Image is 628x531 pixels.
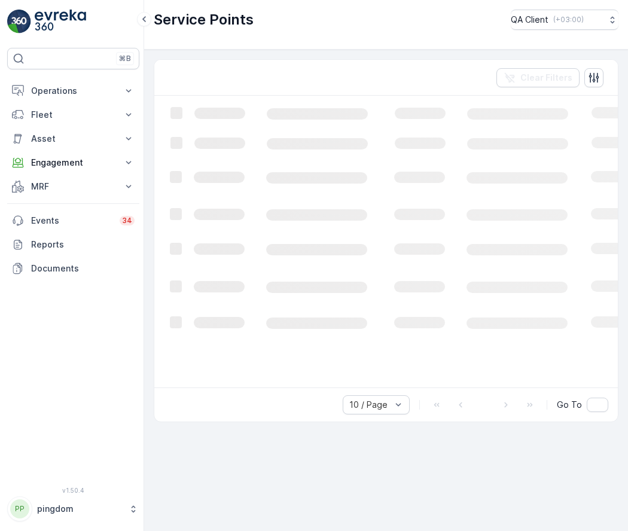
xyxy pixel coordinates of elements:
a: Events34 [7,209,139,233]
a: Documents [7,257,139,280]
button: Engagement [7,151,139,175]
p: MRF [31,181,115,193]
p: QA Client [511,14,548,26]
p: 34 [122,216,132,225]
img: logo [7,10,31,33]
button: PPpingdom [7,496,139,521]
p: Service Points [154,10,254,29]
p: ( +03:00 ) [553,15,584,25]
button: Fleet [7,103,139,127]
p: Events [31,215,112,227]
button: Asset [7,127,139,151]
p: Asset [31,133,115,145]
button: MRF [7,175,139,199]
img: logo_light-DOdMpM7g.png [35,10,86,33]
p: Reports [31,239,135,251]
p: pingdom [37,503,123,515]
p: Fleet [31,109,115,121]
span: Go To [557,399,582,411]
p: ⌘B [119,54,131,63]
p: Engagement [31,157,115,169]
div: PP [10,499,29,518]
button: Clear Filters [496,68,580,87]
button: QA Client(+03:00) [511,10,618,30]
p: Operations [31,85,115,97]
button: Operations [7,79,139,103]
a: Reports [7,233,139,257]
span: v 1.50.4 [7,487,139,494]
p: Documents [31,263,135,274]
p: Clear Filters [520,72,572,84]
